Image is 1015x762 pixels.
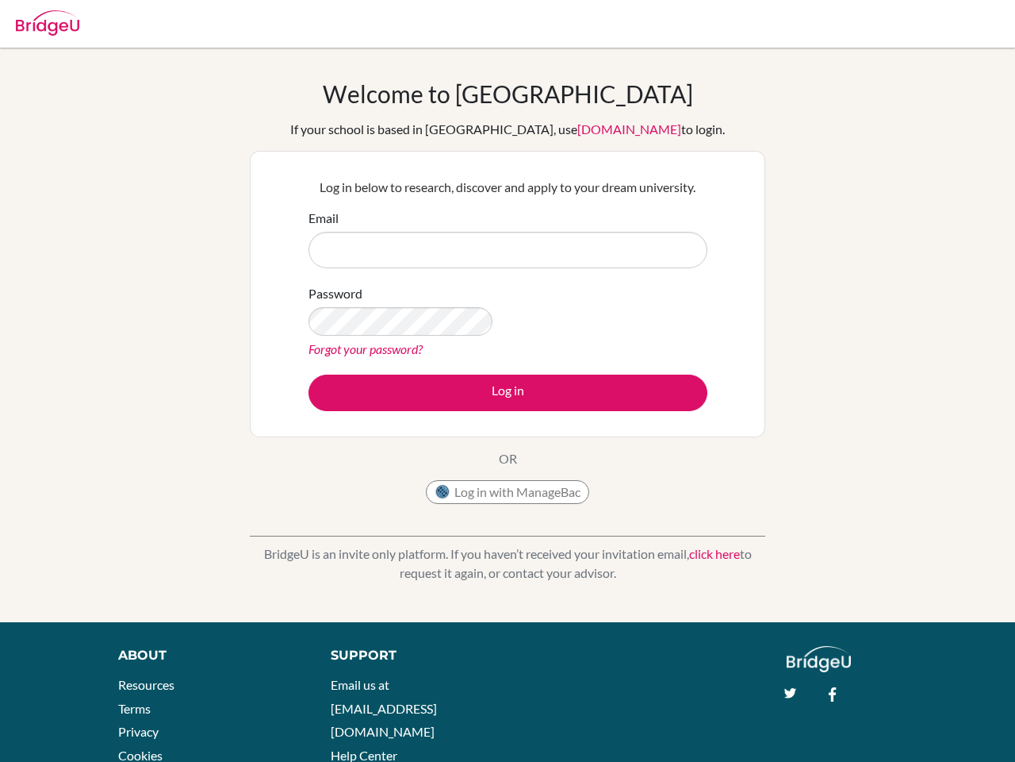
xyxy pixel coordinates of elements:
div: About [118,646,295,665]
img: logo_white@2x-f4f0deed5e89b7ecb1c2cc34c3e3d731f90f0f143d5ea2071677605dd97b5244.png [787,646,851,672]
label: Email [308,209,339,228]
div: Support [331,646,492,665]
img: Bridge-U [16,10,79,36]
label: Password [308,284,362,303]
p: BridgeU is an invite only platform. If you haven’t received your invitation email, to request it ... [250,545,765,583]
h1: Welcome to [GEOGRAPHIC_DATA] [323,79,693,108]
a: click here [689,546,740,561]
p: OR [499,449,517,468]
a: Resources [118,677,174,692]
a: Terms [118,701,151,716]
a: Privacy [118,724,159,739]
p: Log in below to research, discover and apply to your dream university. [308,178,707,197]
button: Log in [308,375,707,411]
a: [DOMAIN_NAME] [577,121,681,137]
a: Forgot your password? [308,341,423,356]
a: Email us at [EMAIL_ADDRESS][DOMAIN_NAME] [331,677,437,739]
button: Log in with ManageBac [426,480,589,504]
div: If your school is based in [GEOGRAPHIC_DATA], use to login. [290,120,725,139]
